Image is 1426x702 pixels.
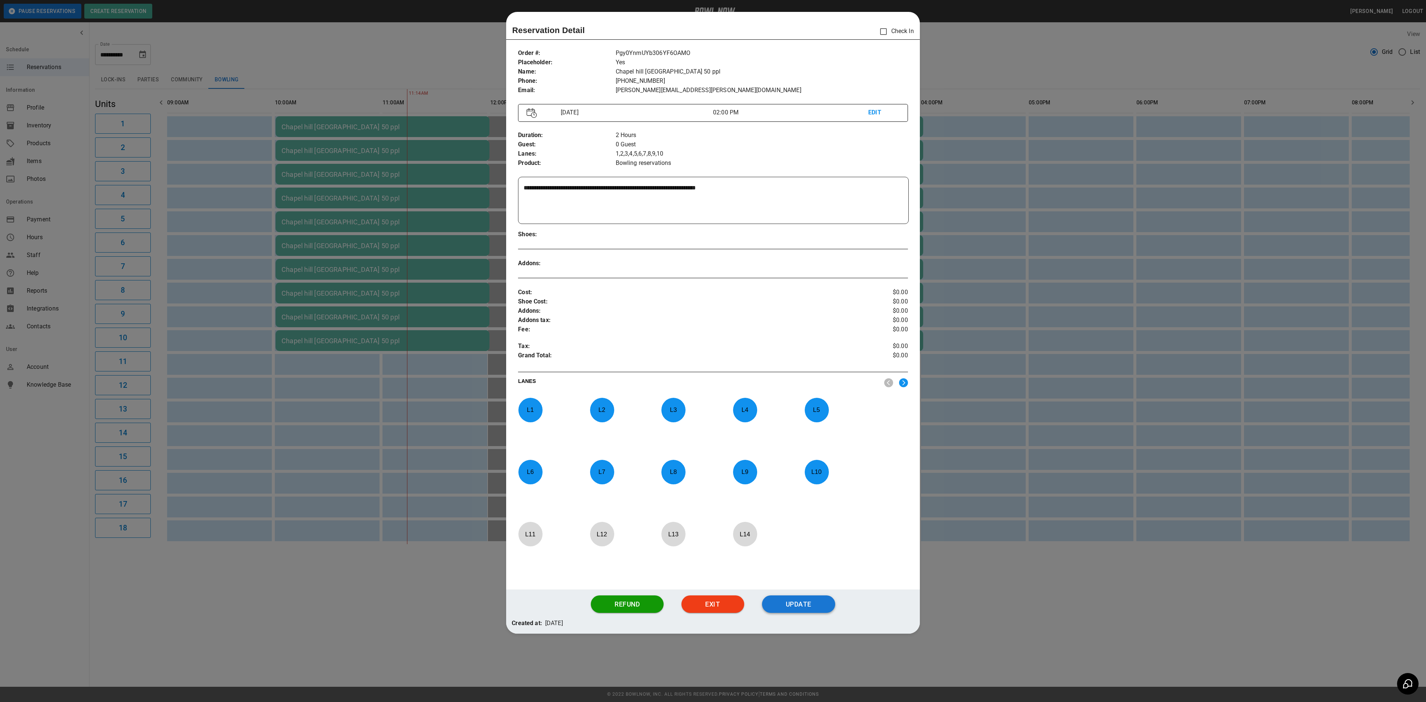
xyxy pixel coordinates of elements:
p: L 10 [804,463,829,481]
p: Product : [518,159,615,168]
p: Yes [616,58,908,67]
p: EDIT [868,108,899,117]
img: right.svg [899,378,908,387]
p: 0 Guest [616,140,908,149]
p: L 1 [518,401,543,419]
p: Placeholder : [518,58,615,67]
p: 1,2,3,4,5,6,7,8,9,10 [616,149,908,159]
p: L 12 [590,525,614,543]
p: Tax : [518,342,843,351]
button: Exit [681,595,744,613]
p: $0.00 [843,306,908,316]
p: Name : [518,67,615,77]
p: Email : [518,86,615,95]
p: L 14 [733,525,757,543]
p: L 3 [661,401,686,419]
p: Check In [876,24,914,39]
p: L 4 [733,401,757,419]
button: Refund [591,595,664,613]
p: Addons : [518,259,615,268]
p: LANES [518,377,878,388]
p: Duration : [518,131,615,140]
p: L 7 [590,463,614,481]
p: Order # : [518,49,615,58]
p: Pgy0YnmUYb306YF6OAMO [616,49,908,58]
p: Created at: [512,619,542,628]
p: L 9 [733,463,757,481]
p: Shoe Cost : [518,297,843,306]
p: Cost : [518,288,843,297]
img: Vector [527,108,537,118]
p: Addons : [518,306,843,316]
p: Lanes : [518,149,615,159]
img: nav_left.svg [884,378,893,387]
p: 2 Hours [616,131,908,140]
p: Fee : [518,325,843,334]
p: L 8 [661,463,686,481]
p: L 2 [590,401,614,419]
p: L 5 [804,401,829,419]
p: $0.00 [843,297,908,306]
p: Addons tax : [518,316,843,325]
p: $0.00 [843,325,908,334]
p: Grand Total : [518,351,843,362]
p: Chapel hill [GEOGRAPHIC_DATA] 50 ppl [616,67,908,77]
p: [DATE] [545,619,563,628]
p: $0.00 [843,316,908,325]
p: L 11 [518,525,543,543]
p: Guest : [518,140,615,149]
p: L 6 [518,463,543,481]
p: Reservation Detail [512,24,585,36]
p: $0.00 [843,351,908,362]
p: Shoes : [518,230,615,239]
p: $0.00 [843,288,908,297]
p: [DATE] [558,108,713,117]
p: Bowling reservations [616,159,908,168]
p: [PERSON_NAME][EMAIL_ADDRESS][PERSON_NAME][DOMAIN_NAME] [616,86,908,95]
button: Update [762,595,835,613]
p: [PHONE_NUMBER] [616,77,908,86]
p: 02:00 PM [713,108,868,117]
p: L 13 [661,525,686,543]
p: Phone : [518,77,615,86]
p: $0.00 [843,342,908,351]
